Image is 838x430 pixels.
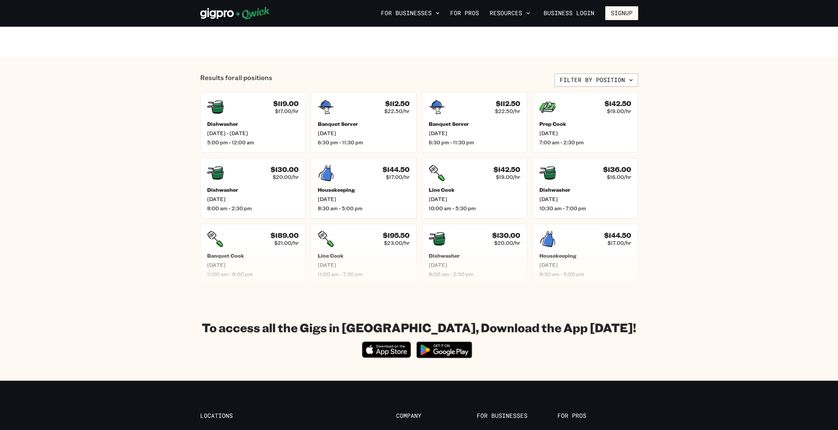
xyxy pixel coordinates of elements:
span: $23.00/hr [384,240,410,246]
a: $119.00$17.00/hrDishwasher[DATE] - [DATE]5:00 pm - 12:00 am [200,92,306,153]
span: $19.00/hr [607,108,631,114]
a: $130.00$20.00/hrDishwasher[DATE]8:00 am - 2:30 pm [422,224,527,284]
span: [DATE] [207,262,299,268]
h4: $142.50 [605,100,631,108]
h5: Banquet Server [318,121,410,127]
span: 5:00 pm - 12:00 am [207,139,299,146]
span: $17.00/hr [386,174,410,180]
span: [DATE] [539,262,631,268]
span: 11:00 am - 7:30 pm [318,271,410,277]
h5: Banquet Server [429,121,521,127]
span: [DATE] [539,130,631,136]
a: $130.00$20.00/hrDishwasher[DATE]8:00 am - 2:30 pm [200,158,306,218]
h1: To access all the Gigs in [GEOGRAPHIC_DATA], Download the App [DATE]! [202,320,636,335]
h4: $130.00 [271,165,299,174]
h4: $119.00 [273,100,299,108]
span: 7:00 am - 2:30 pm [539,139,631,146]
h4: $195.50 [383,231,410,240]
span: [DATE] [429,130,521,136]
h4: $136.00 [603,165,631,174]
span: [DATE] [318,262,410,268]
h5: Prep Cook [539,121,631,127]
span: 8:30 am - 5:00 pm [539,271,631,277]
span: $20.00/hr [494,240,520,246]
span: 8:00 am - 2:30 pm [429,271,521,277]
h5: Dishwasher [429,252,521,259]
h4: $112.50 [496,100,520,108]
h4: $189.00 [271,231,299,240]
span: $22.50/hr [384,108,410,114]
span: 11:00 am - 8:00 pm [207,271,299,277]
span: $22.50/hr [495,108,520,114]
h4: $112.50 [385,100,410,108]
h5: Line Cook [318,252,410,259]
button: For Businesses [378,8,442,19]
span: 8:00 am - 2:30 pm [207,205,299,212]
span: [DATE] [318,130,410,136]
h5: Dishwasher [207,121,299,127]
span: For Businesses [477,412,557,419]
h5: Line Cook [429,186,521,193]
h4: $130.00 [492,231,520,240]
span: Locations [200,412,281,419]
span: 10:00 am - 5:30 pm [429,205,521,212]
span: $21.00/hr [274,240,299,246]
span: 6:30 pm - 11:30 pm [429,139,521,146]
span: Company [396,412,477,419]
h5: Housekeeping [318,186,410,193]
span: [DATE] - [DATE] [207,130,299,136]
a: Business Login [538,6,600,20]
p: Results for all positions [200,73,272,87]
a: $189.00$21.00/hrBanquet Cook[DATE]11:00 am - 8:00 pm [200,224,306,284]
span: [DATE] [429,196,521,202]
button: Signup [605,6,638,20]
a: Download on the App Store [362,352,411,359]
span: $19.00/hr [496,174,520,180]
span: [DATE] [429,262,521,268]
h5: Dishwasher [539,186,631,193]
span: [DATE] [207,196,299,202]
span: $20.00/hr [273,174,299,180]
span: [DATE] [539,196,631,202]
a: $144.50$17.00/hrHousekeeping[DATE]8:30 am - 5:00 pm [311,158,417,218]
span: 10:30 am - 7:00 pm [539,205,631,212]
h5: Dishwasher [207,186,299,193]
span: For Pros [557,412,638,419]
a: $112.50$22.50/hrBanquet Server[DATE]6:30 pm - 11:30 pm [311,92,417,153]
span: 6:30 pm - 11:30 pm [318,139,410,146]
a: $136.00$16.00/hrDishwasher[DATE]10:30 am - 7:00 pm [532,158,638,218]
span: 8:30 am - 5:00 pm [318,205,410,212]
a: $142.50$19.00/hrPrep Cook[DATE]7:00 am - 2:30 pm [532,92,638,153]
span: [DATE] [318,196,410,202]
h4: $144.50 [383,165,410,174]
a: For Pros [447,8,482,19]
a: $112.50$22.50/hrBanquet Server[DATE]6:30 pm - 11:30 pm [422,92,527,153]
span: $17.00/hr [275,108,299,114]
button: Filter by position [554,73,638,87]
h4: $144.50 [604,231,631,240]
button: Resources [487,8,533,19]
span: $17.00/hr [608,240,631,246]
a: $142.50$19.00/hrLine Cook[DATE]10:00 am - 5:30 pm [422,158,527,218]
h4: $142.50 [494,165,520,174]
span: $16.00/hr [607,174,631,180]
a: $144.50$17.00/hrHousekeeping[DATE]8:30 am - 5:00 pm [532,224,638,284]
h5: Housekeeping [539,252,631,259]
h5: Banquet Cook [207,252,299,259]
img: Get it on Google Play [412,337,476,362]
a: $195.50$23.00/hrLine Cook[DATE]11:00 am - 7:30 pm [311,224,417,284]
